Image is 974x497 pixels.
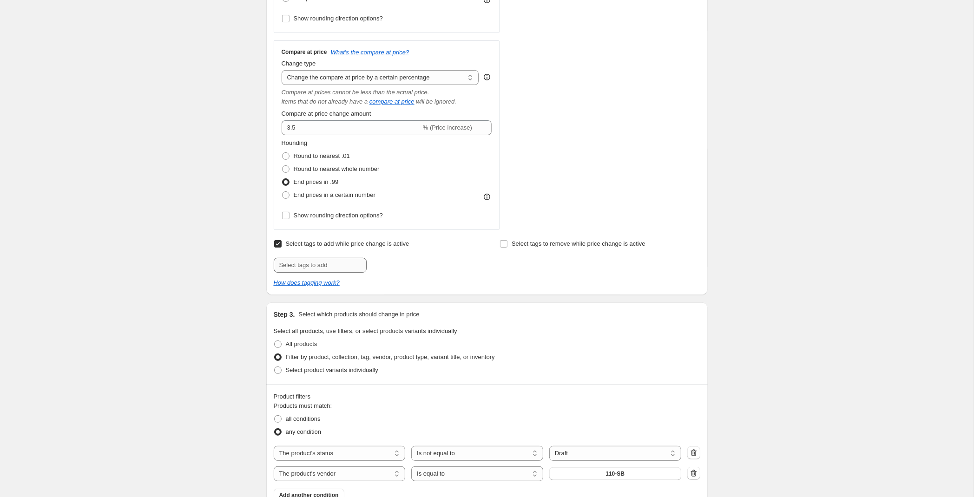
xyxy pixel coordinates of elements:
span: Show rounding direction options? [294,212,383,219]
span: Compare at price change amount [282,110,371,117]
span: Filter by product, collection, tag, vendor, product type, variant title, or inventory [286,353,495,360]
span: Select all products, use filters, or select products variants individually [274,327,457,334]
span: all conditions [286,415,321,422]
div: Product filters [274,392,700,401]
span: Products must match: [274,402,332,409]
a: How does tagging work? [274,279,340,286]
input: -15 [282,120,421,135]
input: Select tags to add [274,258,367,273]
span: End prices in a certain number [294,191,375,198]
span: Show rounding direction options? [294,15,383,22]
i: Compare at prices cannot be less than the actual price. [282,89,429,96]
div: help [482,72,492,82]
span: All products [286,340,317,347]
p: Select which products should change in price [298,310,419,319]
span: Select tags to add while price change is active [286,240,409,247]
h2: Step 3. [274,310,295,319]
span: Round to nearest .01 [294,152,350,159]
span: any condition [286,428,322,435]
span: End prices in .99 [294,178,339,185]
button: What's the compare at price? [331,49,409,56]
span: 110-SB [605,470,625,477]
span: % (Price increase) [423,124,472,131]
span: Change type [282,60,316,67]
button: 110-SB [549,467,681,480]
span: Rounding [282,139,308,146]
span: Round to nearest whole number [294,165,380,172]
button: compare at price [369,98,415,105]
i: Items that do not already have a [282,98,368,105]
span: Select product variants individually [286,366,378,373]
span: Select tags to remove while price change is active [512,240,645,247]
i: will be ignored. [416,98,456,105]
h3: Compare at price [282,48,327,56]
